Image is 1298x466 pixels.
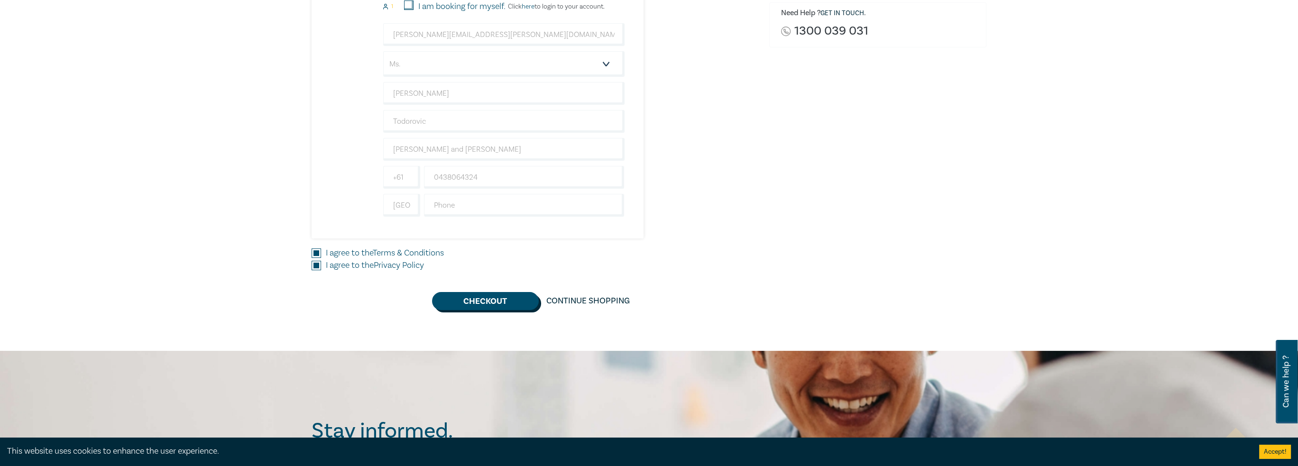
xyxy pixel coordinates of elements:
[1281,346,1290,418] span: Can we help ?
[326,259,424,272] label: I agree to the
[373,247,444,258] a: Terms & Conditions
[383,110,625,133] input: Last Name*
[794,25,868,37] a: 1300 039 031
[312,419,535,443] h2: Stay informed.
[383,23,625,46] input: Attendee Email*
[820,9,864,18] a: Get in touch
[424,194,625,217] input: Phone
[391,3,393,10] small: 1
[506,3,605,10] p: Click to login to your account.
[781,9,979,18] h6: Need Help ? .
[374,260,424,271] a: Privacy Policy
[432,292,539,310] button: Checkout
[383,194,420,217] input: +61
[418,0,506,13] label: I am booking for myself.
[522,2,534,11] a: here
[424,166,625,189] input: Mobile*
[383,82,625,105] input: First Name*
[383,138,625,161] input: Company
[383,166,420,189] input: +61
[1259,445,1291,459] button: Accept cookies
[326,247,444,259] label: I agree to the
[539,292,637,310] a: Continue Shopping
[7,445,1245,457] div: This website uses cookies to enhance the user experience.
